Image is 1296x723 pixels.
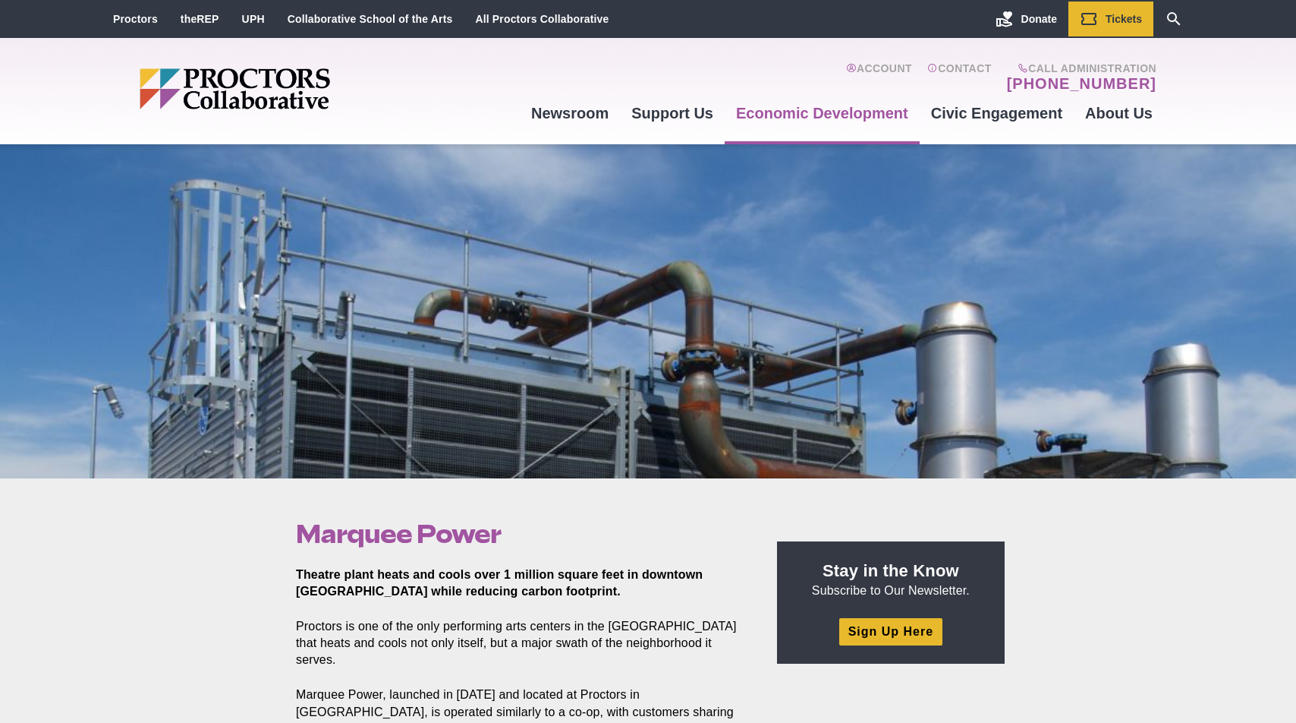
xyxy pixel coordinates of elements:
a: Sign Up Here [839,618,942,645]
a: Newsroom [520,93,620,134]
a: Tickets [1068,2,1153,36]
h1: Marquee Power [296,519,742,548]
a: theREP [181,13,219,25]
span: Call Administration [1002,62,1156,74]
a: Collaborative School of the Arts [288,13,453,25]
a: UPH [242,13,265,25]
a: Economic Development [725,93,920,134]
a: Search [1153,2,1194,36]
a: [PHONE_NUMBER] [1007,74,1156,93]
a: Civic Engagement [920,93,1074,134]
strong: Theatre plant heats and cools over 1 million square feet in downtown [GEOGRAPHIC_DATA] while redu... [296,568,703,598]
strong: Stay in the Know [823,561,959,580]
a: About Us [1074,93,1164,134]
span: Tickets [1106,13,1142,25]
a: Support Us [620,93,725,134]
a: All Proctors Collaborative [475,13,609,25]
a: Donate [984,2,1068,36]
span: Donate [1021,13,1057,25]
a: Account [846,62,912,93]
a: Proctors [113,13,158,25]
img: Proctors logo [140,68,447,109]
p: Subscribe to Our Newsletter. [795,560,986,599]
a: Contact [927,62,992,93]
p: Proctors is one of the only performing arts centers in the [GEOGRAPHIC_DATA] that heats and cools... [296,618,742,668]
